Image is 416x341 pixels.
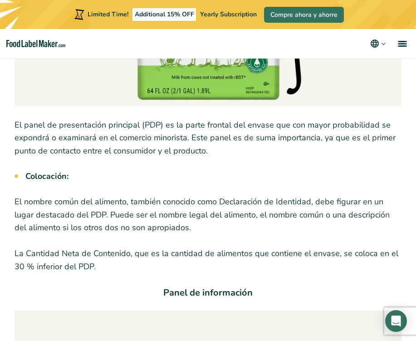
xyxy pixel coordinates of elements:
div: Open Intercom Messenger [385,310,407,332]
span: Limited Time! [88,10,128,19]
span: Yearly Subscription [200,10,257,19]
strong: Colocación: [25,171,69,182]
a: menu [387,29,416,58]
span: Additional 15% OFF [132,8,196,21]
a: Compre ahora y ahorre [264,7,344,23]
p: La Cantidad Neta de Contenido, que es la cantidad de alimentos que contiene el envase, se coloca ... [15,247,401,273]
p: El panel de presentación principal (PDP) es la parte frontal del envase que con mayor probabilida... [15,119,401,158]
p: El nombre común del alimento, también conocido como Declaración de Identidad, debe figurar en un ... [15,195,401,234]
h3: Panel de información [15,286,401,303]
